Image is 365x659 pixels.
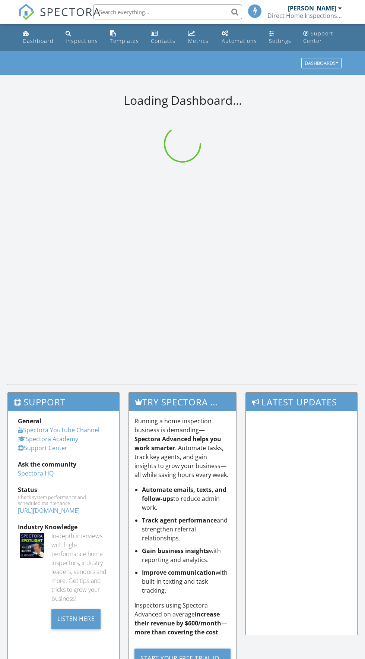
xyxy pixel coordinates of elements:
h3: Try spectora advanced [DATE] [129,393,236,411]
div: Templates [110,37,139,44]
div: Direct Home Inspections LLC [267,12,342,19]
a: Automations (Basic) [219,27,260,48]
div: Ask the community [18,460,109,469]
img: Spectoraspolightmain [20,533,44,558]
h3: Support [8,393,119,411]
div: [PERSON_NAME] [288,4,336,12]
strong: Track agent performance [142,516,217,524]
div: Settings [269,37,291,44]
a: Spectora HQ [18,469,54,477]
li: and strengthen referral relationships. [142,516,230,543]
strong: General [18,417,41,425]
div: Check system performance and scheduled maintenance. [18,494,109,506]
button: Dashboards [301,58,342,69]
div: Metrics [188,37,209,44]
strong: increase their revenue by $600/month—more than covering the cost [134,610,227,636]
a: SPECTORA [18,10,101,26]
img: The Best Home Inspection Software - Spectora [18,4,35,20]
span: SPECTORA [40,4,101,19]
div: Status [18,485,109,494]
h3: Latest Updates [246,393,357,411]
a: Metrics [185,27,213,48]
strong: Gain business insights [142,547,209,555]
p: Inspectors using Spectora Advanced on average . [134,601,230,637]
div: Listen Here [51,609,101,629]
strong: Improve communication [142,568,216,577]
div: Dashboards [305,61,338,66]
div: Support Center [303,30,333,44]
a: Templates [107,27,142,48]
li: with reporting and analytics. [142,546,230,564]
a: Listen Here [51,614,101,622]
input: Search everything... [93,4,242,19]
a: Support Center [18,444,67,452]
div: In-depth interviews with high-performance home inspectors, industry leaders, vendors and more. Ge... [51,531,110,603]
strong: Automate emails, texts, and follow-ups [142,486,226,503]
li: with built-in texting and task tracking. [142,568,230,595]
li: to reduce admin work. [142,485,230,512]
a: [URL][DOMAIN_NAME] [18,506,80,515]
div: Industry Knowledge [18,523,109,531]
div: Dashboard [23,37,54,44]
div: Contacts [151,37,175,44]
a: Dashboard [20,27,57,48]
a: Contacts [148,27,179,48]
a: Settings [266,27,294,48]
a: Inspections [63,27,101,48]
p: Running a home inspection business is demanding— . Automate tasks, track key agents, and gain ins... [134,417,230,479]
a: Support Center [300,27,345,48]
div: Automations [222,37,257,44]
strong: Spectora Advanced helps you work smarter [134,435,221,452]
div: Inspections [66,37,98,44]
a: Spectora YouTube Channel [18,426,99,434]
a: Spectora Academy [18,435,78,443]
